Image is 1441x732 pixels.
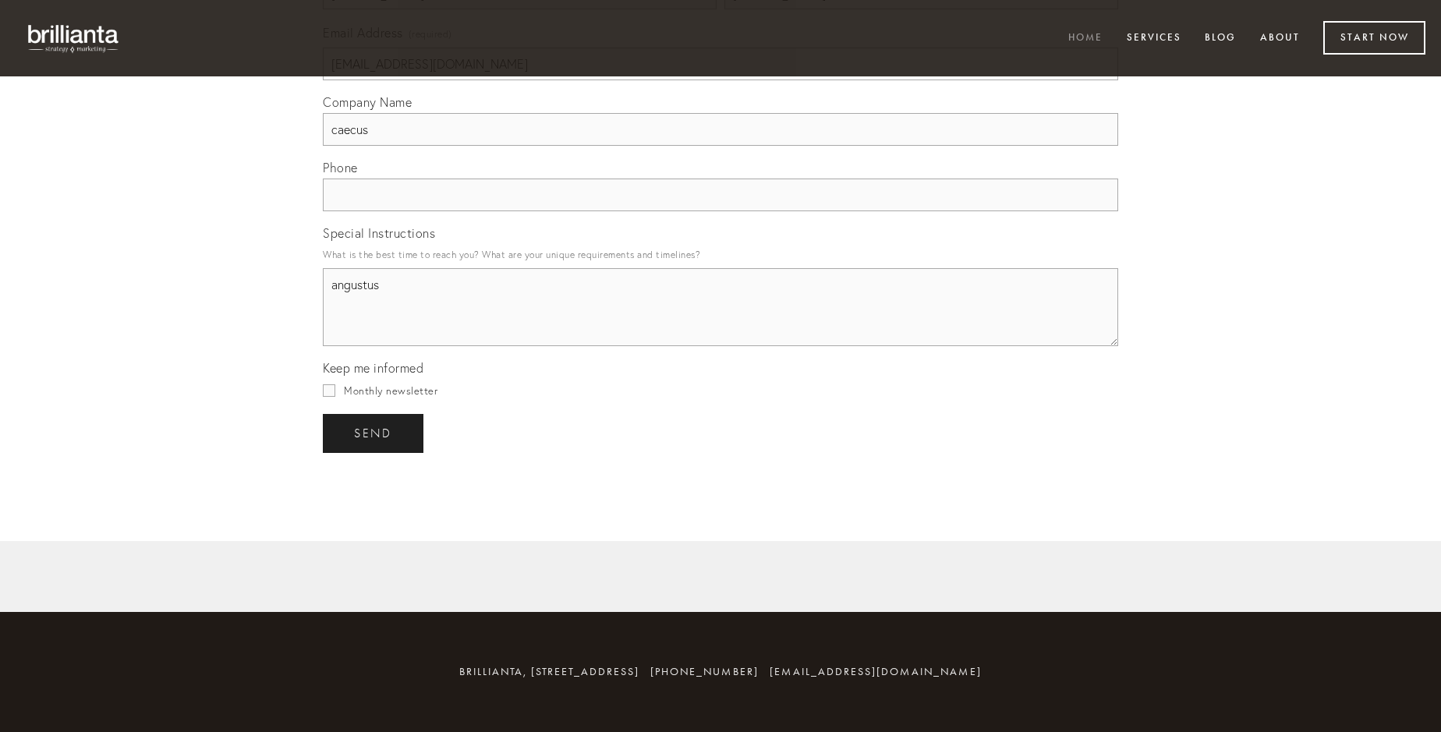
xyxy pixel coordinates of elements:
span: Special Instructions [323,225,435,241]
span: Monthly newsletter [344,384,437,397]
a: Blog [1195,26,1246,51]
span: Phone [323,160,358,175]
a: Services [1117,26,1191,51]
a: About [1250,26,1310,51]
span: [PHONE_NUMBER] [650,665,759,678]
textarea: angustus [323,268,1118,346]
a: [EMAIL_ADDRESS][DOMAIN_NAME] [770,665,982,678]
input: Monthly newsletter [323,384,335,397]
span: Company Name [323,94,412,110]
span: brillianta, [STREET_ADDRESS] [459,665,639,678]
button: sendsend [323,414,423,453]
img: brillianta - research, strategy, marketing [16,16,133,61]
span: Keep me informed [323,360,423,376]
span: send [354,426,392,440]
p: What is the best time to reach you? What are your unique requirements and timelines? [323,244,1118,265]
a: Home [1058,26,1113,51]
a: Start Now [1323,21,1425,55]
